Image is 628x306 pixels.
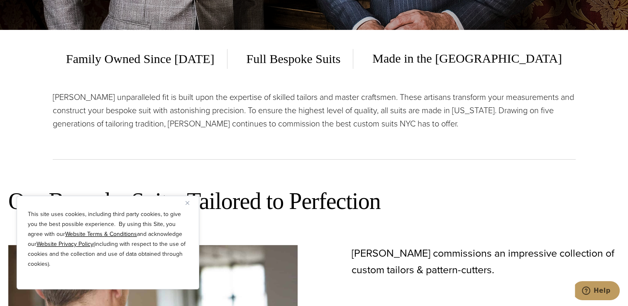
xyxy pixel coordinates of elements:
img: Close [186,201,189,205]
p: [PERSON_NAME] commissions an impressive collection of custom tailors & pattern-cutters. [352,245,620,278]
p: [PERSON_NAME] unparalleled fit is built upon the expertise of skilled tailors and master craftsme... [53,90,576,130]
a: Website Terms & Conditions [65,230,137,238]
span: Family Owned Since [DATE] [66,49,227,69]
p: This site uses cookies, including third party cookies, to give you the best possible experience. ... [28,209,188,269]
h2: Our Bespoke Suits: Tailored to Perfection [8,187,620,216]
button: Close [186,198,195,208]
a: Website Privacy Policy [37,240,93,248]
span: Full Bespoke Suits [234,49,354,69]
span: Made in the [GEOGRAPHIC_DATA] [360,49,562,69]
iframe: Opens a widget where you can chat to one of our agents [575,281,620,302]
